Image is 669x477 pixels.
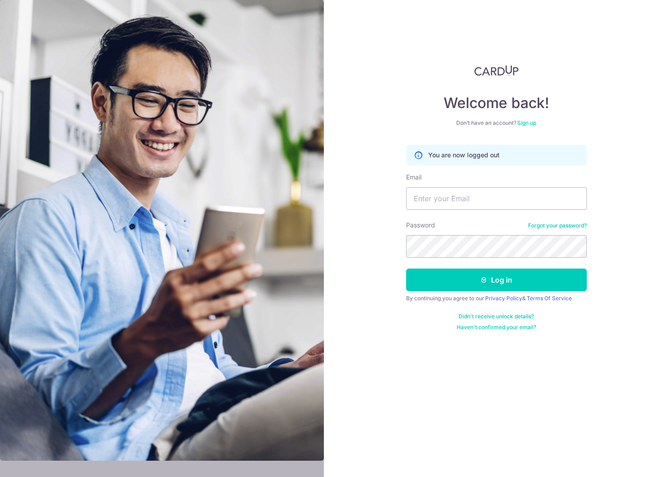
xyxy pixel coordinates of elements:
[458,313,534,320] a: Didn't receive unlock details?
[406,173,421,182] label: Email
[517,119,536,126] a: Sign up
[428,151,500,160] p: You are now logged out
[528,222,587,229] a: Forgot your password?
[406,295,587,302] div: By continuing you agree to our &
[406,269,587,291] button: Log in
[406,187,587,210] input: Enter your Email
[474,65,519,76] img: CardUp Logo
[485,295,522,302] a: Privacy Policy
[527,295,572,302] a: Terms Of Service
[457,324,536,331] a: Haven't confirmed your email?
[406,94,587,112] h4: Welcome back!
[406,221,435,230] label: Password
[406,119,587,127] div: Don’t have an account?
